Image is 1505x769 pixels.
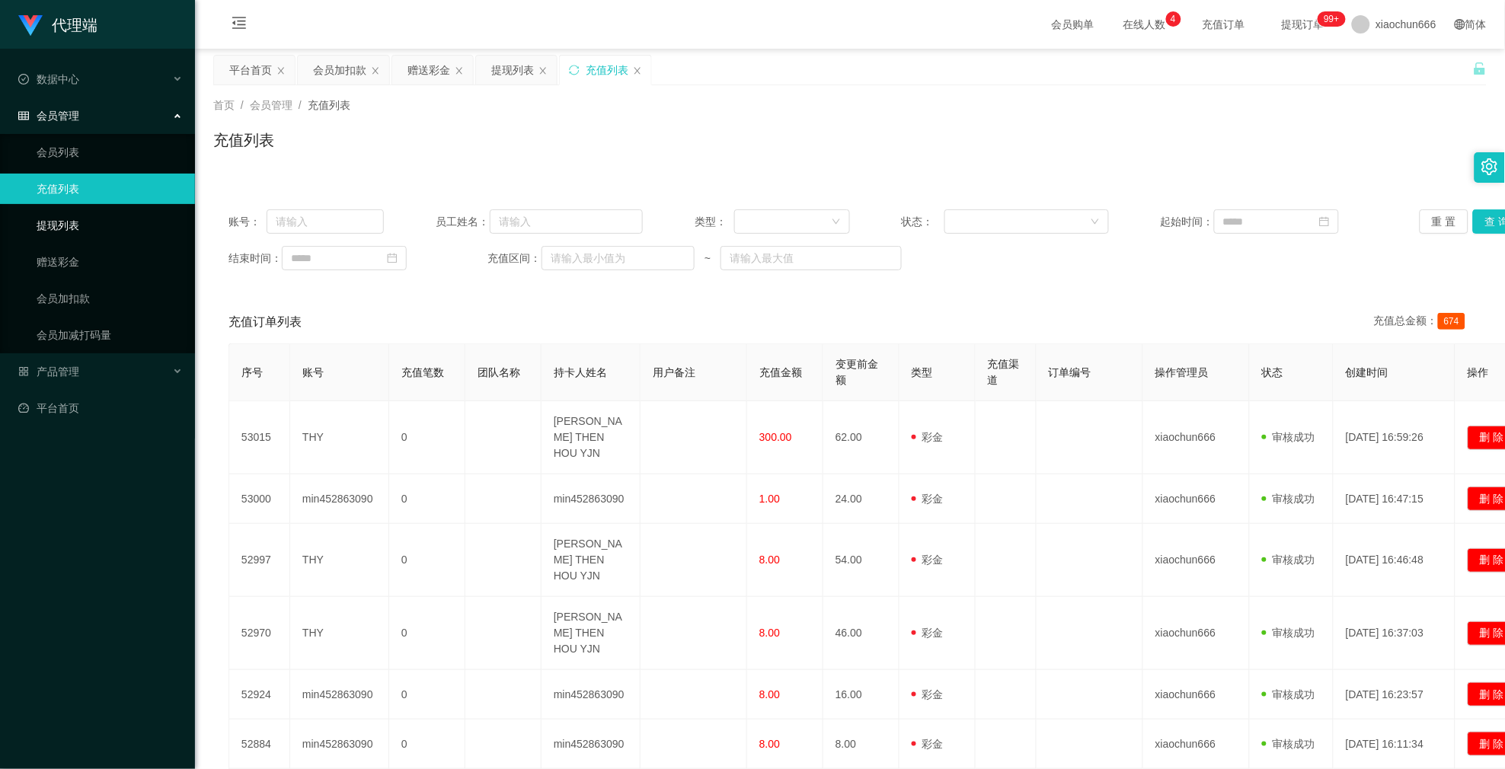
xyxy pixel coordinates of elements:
[1334,597,1455,670] td: [DATE] 16:37:03
[371,66,380,75] i: 图标: close
[554,366,607,378] span: 持卡人姓名
[542,597,641,670] td: [PERSON_NAME] THEN HOU YJN
[902,214,944,230] span: 状态：
[823,670,899,720] td: 16.00
[389,670,465,720] td: 0
[759,366,802,378] span: 充值金额
[836,358,878,386] span: 变更前金额
[1262,627,1315,639] span: 审核成功
[1334,670,1455,720] td: [DATE] 16:23:57
[241,99,244,111] span: /
[389,597,465,670] td: 0
[1143,597,1250,670] td: xiaochun666
[1049,366,1091,378] span: 订单编号
[401,366,444,378] span: 充值笔数
[586,56,628,85] div: 充值列表
[213,129,274,152] h1: 充值列表
[1195,19,1253,30] span: 充值订单
[823,720,899,769] td: 8.00
[37,137,183,168] a: 会员列表
[299,99,302,111] span: /
[1473,62,1487,75] i: 图标: unlock
[569,65,580,75] i: 图标: sync
[229,597,290,670] td: 52970
[1262,554,1315,566] span: 审核成功
[387,253,398,263] i: 图标: calendar
[653,366,695,378] span: 用户备注
[436,214,490,230] span: 员工姓名：
[695,250,721,266] span: ~
[18,365,79,378] span: 产品管理
[759,431,792,443] span: 300.00
[228,250,282,266] span: 结束时间：
[1334,474,1455,524] td: [DATE] 16:47:15
[18,74,29,85] i: 图标: check-circle-o
[912,627,944,639] span: 彩金
[1262,366,1283,378] span: 状态
[1143,670,1250,720] td: xiaochun666
[213,99,235,111] span: 首页
[542,474,641,524] td: min452863090
[276,66,286,75] i: 图标: close
[1262,738,1315,750] span: 审核成功
[389,474,465,524] td: 0
[1319,216,1330,227] i: 图标: calendar
[228,214,267,230] span: 账号：
[37,283,183,314] a: 会员加扣款
[988,358,1020,386] span: 充值渠道
[759,493,780,505] span: 1.00
[490,209,643,234] input: 请输入
[487,250,542,266] span: 充值区间：
[1143,474,1250,524] td: xiaochun666
[267,209,384,234] input: 请输入
[1438,313,1465,330] span: 674
[290,524,389,597] td: THY
[1143,720,1250,769] td: xiaochun666
[37,320,183,350] a: 会员加减打码量
[1481,158,1498,175] i: 图标: setting
[823,524,899,597] td: 54.00
[912,366,933,378] span: 类型
[1334,720,1455,769] td: [DATE] 16:11:34
[759,688,780,700] span: 8.00
[18,393,183,423] a: 图标: dashboard平台首页
[213,1,265,49] i: 图标: menu-fold
[1262,431,1315,443] span: 审核成功
[538,66,548,75] i: 图标: close
[912,493,944,505] span: 彩金
[229,524,290,597] td: 52997
[1262,493,1315,505] span: 审核成功
[228,313,302,331] span: 充值订单列表
[832,217,841,228] i: 图标: down
[37,174,183,204] a: 充值列表
[759,627,780,639] span: 8.00
[1116,19,1174,30] span: 在线人数
[407,56,450,85] div: 赠送彩金
[633,66,642,75] i: 图标: close
[229,720,290,769] td: 52884
[1274,19,1332,30] span: 提现订单
[1155,366,1209,378] span: 操作管理员
[455,66,464,75] i: 图标: close
[1262,688,1315,700] span: 审核成功
[1468,366,1489,378] span: 操作
[250,99,292,111] span: 会员管理
[695,214,734,230] span: 类型：
[1143,401,1250,474] td: xiaochun666
[912,738,944,750] span: 彩金
[229,670,290,720] td: 52924
[18,15,43,37] img: logo.9652507e.png
[37,247,183,277] a: 赠送彩金
[302,366,324,378] span: 账号
[912,688,944,700] span: 彩金
[18,110,29,121] i: 图标: table
[18,73,79,85] span: 数据中心
[823,401,899,474] td: 62.00
[389,720,465,769] td: 0
[18,366,29,377] i: 图标: appstore-o
[542,401,641,474] td: [PERSON_NAME] THEN HOU YJN
[542,720,641,769] td: min452863090
[1143,524,1250,597] td: xiaochun666
[721,246,902,270] input: 请输入最大值
[229,56,272,85] div: 平台首页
